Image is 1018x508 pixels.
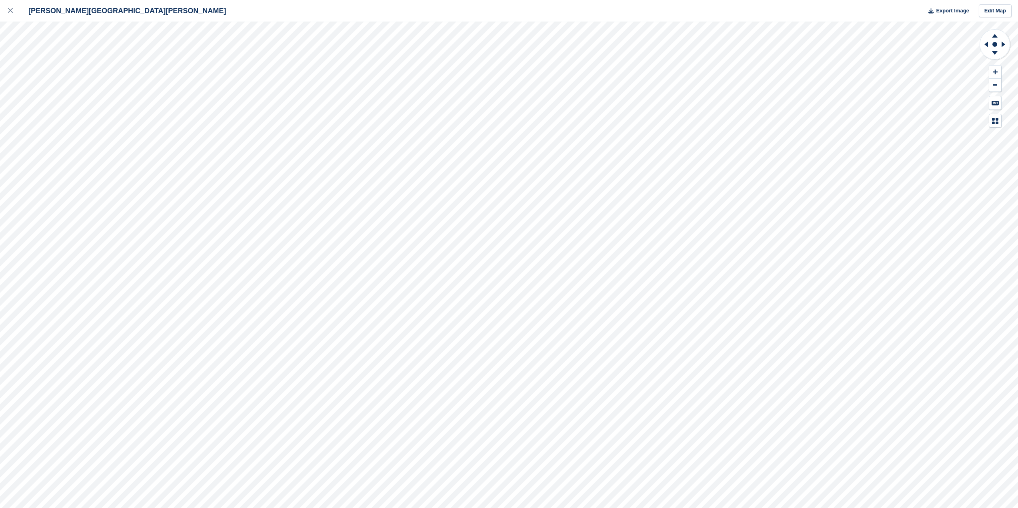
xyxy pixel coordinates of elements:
[936,7,969,15] span: Export Image
[989,66,1001,79] button: Zoom In
[989,96,1001,110] button: Keyboard Shortcuts
[989,79,1001,92] button: Zoom Out
[979,4,1012,18] a: Edit Map
[21,6,226,16] div: [PERSON_NAME][GEOGRAPHIC_DATA][PERSON_NAME]
[924,4,969,18] button: Export Image
[989,114,1001,127] button: Map Legend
